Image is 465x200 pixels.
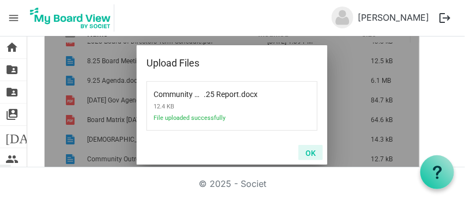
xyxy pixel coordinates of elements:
[5,126,47,148] span: [DATE]
[199,178,266,189] a: © 2025 - Societ
[27,4,119,32] a: My Board View Logo
[433,7,456,29] button: logout
[5,148,19,170] span: people
[5,81,19,103] span: folder_shared
[332,7,353,28] img: no-profile-picture.svg
[5,59,19,81] span: folder_shared
[5,104,19,125] span: switch_account
[353,7,433,28] a: [PERSON_NAME]
[27,4,114,32] img: My Board View Logo
[298,145,323,160] button: OK
[146,55,283,71] div: Upload Files
[154,114,268,128] span: File uploaded successfully
[3,8,24,28] span: menu
[5,37,19,58] span: home
[154,99,268,114] span: 12.4 KB
[154,83,240,99] span: Community Outreach 8.25 Report.docx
